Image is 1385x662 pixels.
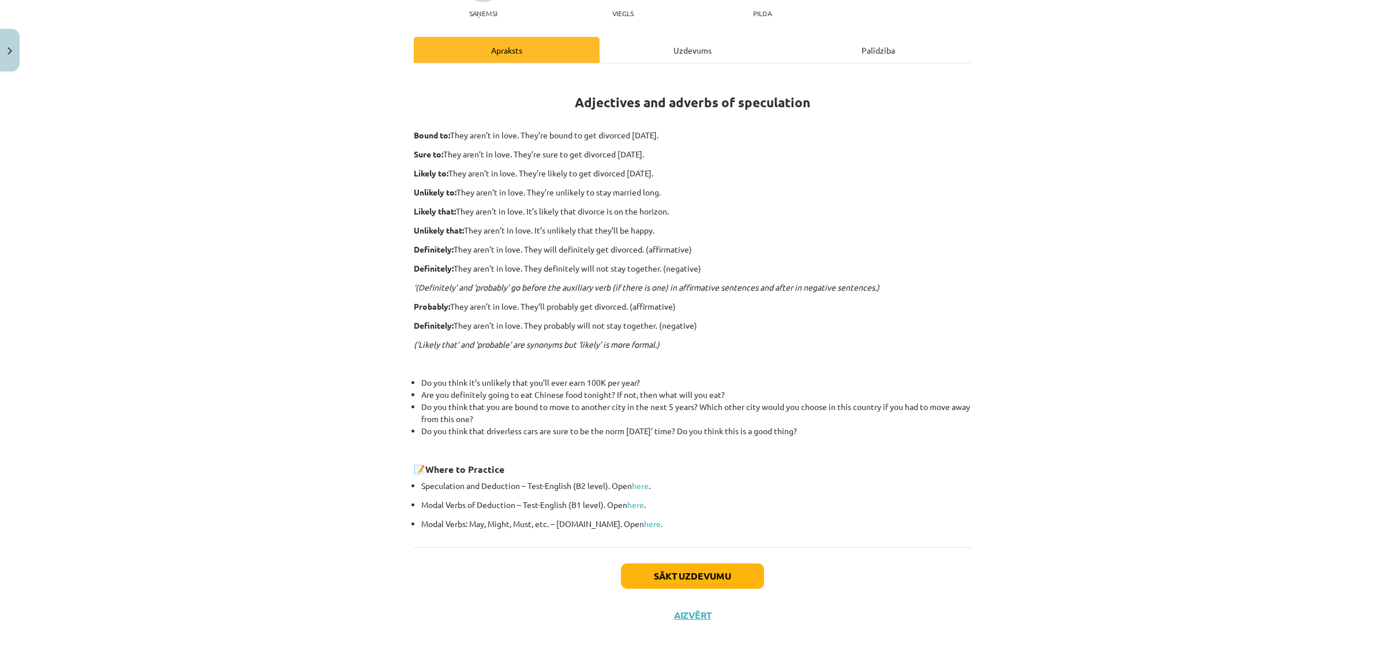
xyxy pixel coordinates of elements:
[414,37,600,63] div: Apraksts
[753,9,772,17] p: pilda
[414,243,971,255] p: They aren’t in love. They will definitely get divorced. (affirmative)
[414,168,448,178] strong: Likely to:
[627,499,644,510] a: here
[621,563,764,589] button: Sākt uzdevumu
[425,463,504,475] strong: Where to Practice
[414,262,971,274] p: They aren’t in love. They definitely will not stay together. (negative)
[414,339,660,349] em: (‘Likely that’ and ‘probable’ are synonyms but ‘likely’ is more formal.)
[414,244,454,254] strong: Definitely:
[414,263,454,273] strong: Definitely:
[644,518,661,529] a: here
[414,129,971,141] p: They aren’t in love. They’re bound to get divorced [DATE].
[600,37,785,63] div: Uzdevums
[414,167,971,179] p: They aren’t in love. They’re likely to get divorced [DATE].
[414,300,971,313] p: They aren’t in love. They’ll probably get divorced. (affirmative)
[785,37,971,63] div: Palīdzība
[414,455,971,476] h3: 📝
[421,480,971,492] p: Speculation and Deduction – Test-English (B2 level). Open .
[414,130,450,140] strong: Bound to:
[414,148,971,160] p: They aren’t in love. They’re sure to get divorced [DATE].
[414,282,879,292] em: ‘(Definitely’ and ‘probably’ go before the auxiliary verb (if there is one) in affirmative senten...
[414,149,443,159] strong: Sure to:
[421,518,971,530] p: Modal Verbs: May, Might, Must, etc. – [DOMAIN_NAME]. Open .
[414,319,971,332] p: They aren’t in love. They probably will not stay together. (negative)
[414,224,971,236] p: They aren’t in love. It’s unlikely that they’ll be happy.
[671,610,714,621] button: Aizvērt
[8,47,12,55] img: icon-close-lesson-0947bae3869378f0d4975bcd49f059093ad1ed9edebbc8119c70593378902aed.svg
[414,301,450,311] strong: Probably:
[414,205,971,217] p: They aren’t in love. It’s likely that divorce is on the horizon.
[632,480,649,491] a: here
[414,206,456,216] strong: Likely that:
[421,377,971,389] li: Do you think it’s unlikely that you’ll ever earn 100K per year?
[414,186,971,198] p: They aren’t in love. They’re unlikely to stay married long.
[421,401,971,425] li: Do you think that you are bound to move to another city in the next 5 years? Which other city wou...
[414,225,464,235] strong: Unlikely that:
[414,187,456,197] strong: Unlikely to:
[421,499,971,511] p: Modal Verbs of Deduction – Test-English (B1 level). Open .
[612,9,634,17] p: Viegls
[421,425,971,449] li: Do you think that driverless cars are sure to be the norm [DATE]’ time? Do you think this is a go...
[421,389,971,401] li: Are you definitely going to eat Chinese food tonight? If not, then what will you eat?
[575,94,810,111] strong: Adjectives and adverbs of speculation
[414,320,454,330] strong: Definitely:
[465,9,502,17] p: Saņemsi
